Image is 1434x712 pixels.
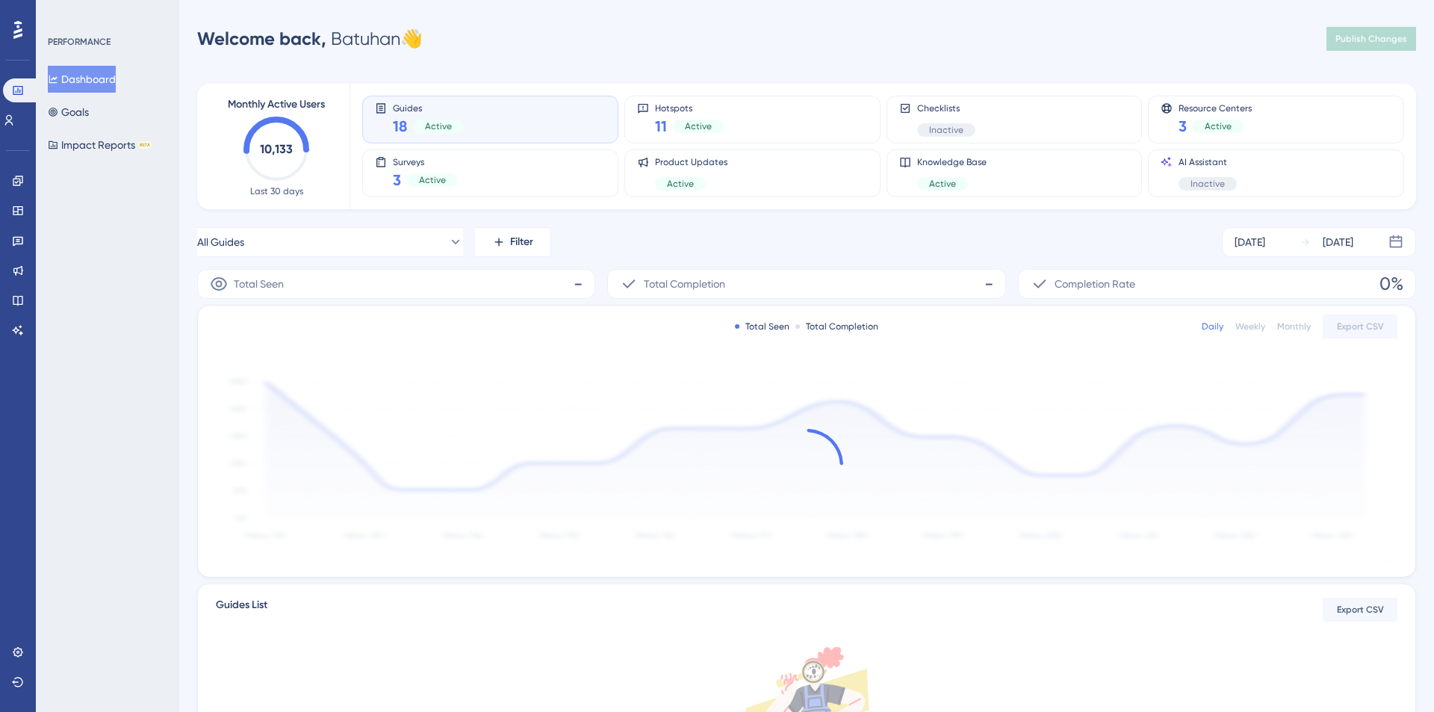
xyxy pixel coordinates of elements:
[929,124,963,136] span: Inactive
[510,233,533,251] span: Filter
[1379,272,1403,296] span: 0%
[574,272,583,296] span: -
[393,156,458,167] span: Surveys
[929,178,956,190] span: Active
[393,116,407,137] span: 18
[48,36,111,48] div: PERFORMANCE
[48,99,89,126] button: Goals
[228,96,325,114] span: Monthly Active Users
[48,131,152,158] button: Impact ReportsBETA
[1235,321,1265,332] div: Weekly
[1326,27,1416,51] button: Publish Changes
[260,142,293,156] text: 10,133
[1335,33,1407,45] span: Publish Changes
[216,596,267,623] span: Guides List
[138,141,152,149] div: BETA
[1205,120,1232,132] span: Active
[1235,233,1265,251] div: [DATE]
[735,321,789,332] div: Total Seen
[1191,178,1225,190] span: Inactive
[250,185,303,197] span: Last 30 days
[1323,233,1353,251] div: [DATE]
[234,275,284,293] span: Total Seen
[1323,598,1397,622] button: Export CSV
[1337,604,1384,616] span: Export CSV
[1179,116,1187,137] span: 3
[393,170,401,191] span: 3
[197,27,423,51] div: Batuhan 👋
[393,102,464,113] span: Guides
[644,275,725,293] span: Total Completion
[48,66,116,93] button: Dashboard
[655,156,727,168] span: Product Updates
[667,178,694,190] span: Active
[655,102,724,113] span: Hotspots
[197,233,244,251] span: All Guides
[984,272,993,296] span: -
[475,227,550,257] button: Filter
[197,227,463,257] button: All Guides
[425,120,452,132] span: Active
[1202,321,1223,332] div: Daily
[1277,321,1311,332] div: Monthly
[655,116,667,137] span: 11
[917,156,987,168] span: Knowledge Base
[1179,156,1237,168] span: AI Assistant
[419,174,446,186] span: Active
[1323,315,1397,338] button: Export CSV
[1179,102,1252,113] span: Resource Centers
[795,321,878,332] div: Total Completion
[1055,275,1135,293] span: Completion Rate
[917,102,975,114] span: Checklists
[1337,321,1384,332] span: Export CSV
[685,120,712,132] span: Active
[197,28,326,49] span: Welcome back,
